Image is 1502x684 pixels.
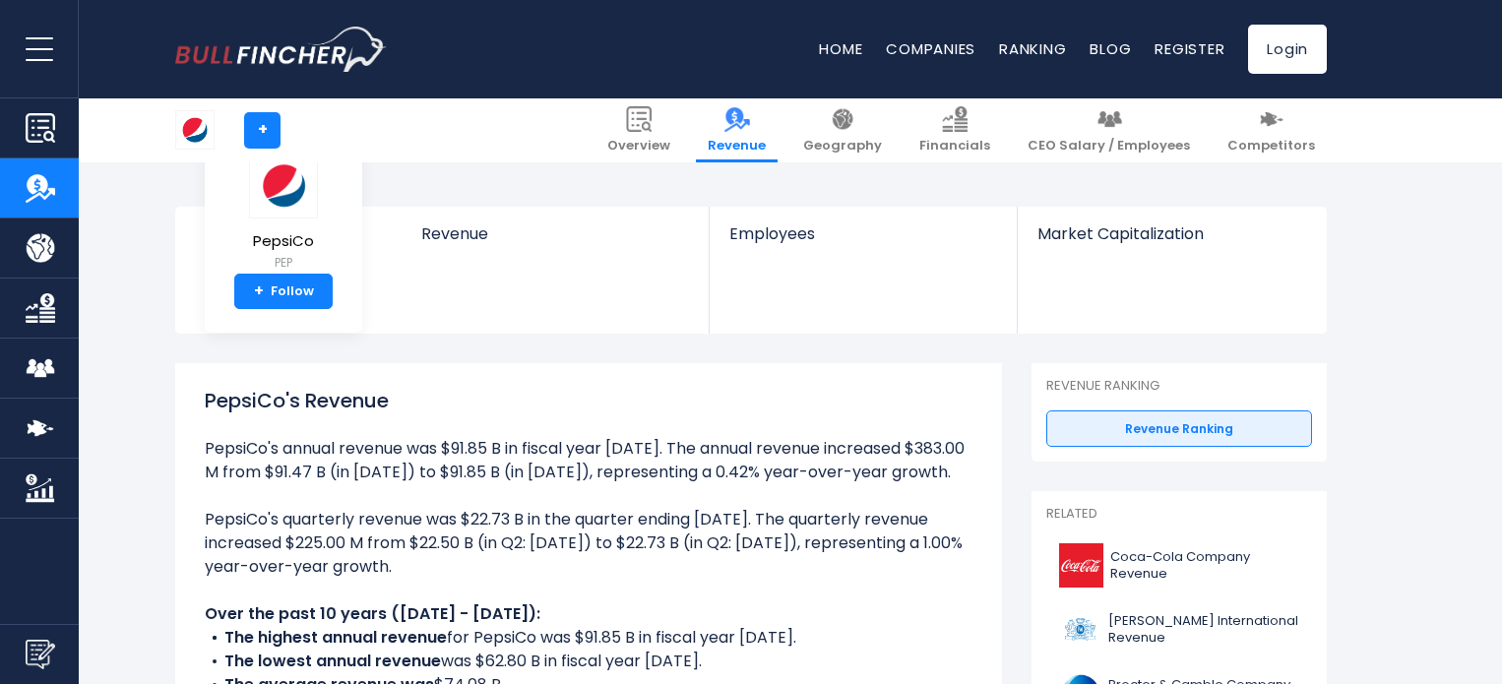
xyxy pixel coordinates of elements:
[1090,38,1131,59] a: Blog
[205,508,972,579] li: PepsiCo's quarterly revenue was $22.73 B in the quarter ending [DATE]. The quarterly revenue incr...
[249,153,318,218] img: PEP logo
[1058,607,1102,652] img: PM logo
[1046,538,1312,592] a: Coca-Cola Company Revenue
[249,233,318,250] span: PepsiCo
[919,138,990,155] span: Financials
[175,27,387,72] img: bullfincher logo
[1016,98,1202,162] a: CEO Salary / Employees
[1155,38,1224,59] a: Register
[244,112,281,149] a: +
[1028,138,1190,155] span: CEO Salary / Employees
[205,626,972,650] li: for PepsiCo was $91.85 B in fiscal year [DATE].
[254,282,264,300] strong: +
[205,386,972,415] h1: PepsiCo's Revenue
[595,98,682,162] a: Overview
[1046,602,1312,656] a: [PERSON_NAME] International Revenue
[1018,207,1325,277] a: Market Capitalization
[1046,410,1312,448] a: Revenue Ranking
[175,27,387,72] a: Go to homepage
[1227,138,1315,155] span: Competitors
[1037,224,1305,243] span: Market Capitalization
[224,626,447,649] b: The highest annual revenue
[224,650,441,672] b: The lowest annual revenue
[907,98,1002,162] a: Financials
[791,98,894,162] a: Geography
[205,602,540,625] b: Over the past 10 years ([DATE] - [DATE]):
[1248,25,1327,74] a: Login
[1216,98,1327,162] a: Competitors
[421,224,690,243] span: Revenue
[1046,506,1312,523] p: Related
[248,152,319,275] a: PepsiCo PEP
[1046,378,1312,395] p: Revenue Ranking
[205,650,972,673] li: was $62.80 B in fiscal year [DATE].
[176,111,214,149] img: PEP logo
[729,224,996,243] span: Employees
[886,38,975,59] a: Companies
[205,437,972,484] li: PepsiCo's annual revenue was $91.85 B in fiscal year [DATE]. The annual revenue increased $383.00...
[402,207,710,277] a: Revenue
[803,138,882,155] span: Geography
[234,274,333,309] a: +Follow
[249,254,318,272] small: PEP
[819,38,862,59] a: Home
[1058,543,1104,588] img: KO logo
[710,207,1016,277] a: Employees
[708,138,766,155] span: Revenue
[696,98,778,162] a: Revenue
[999,38,1066,59] a: Ranking
[607,138,670,155] span: Overview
